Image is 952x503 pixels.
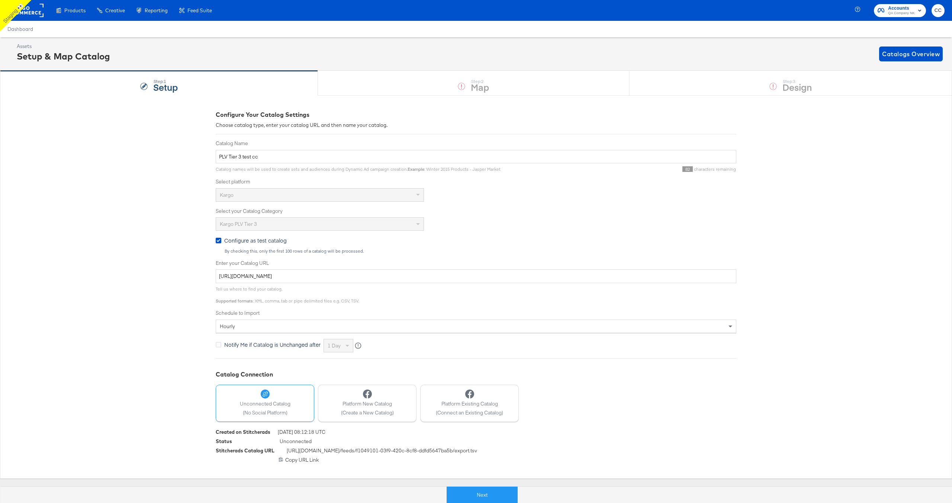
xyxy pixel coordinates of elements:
label: Schedule to Import [216,310,736,317]
div: Step: 1 [153,79,178,84]
span: Unconnected [280,438,312,447]
div: Created on Stitcherads [216,429,270,436]
span: Notify Me if Catalog is Unchanged after [224,341,321,348]
span: Reporting [145,7,168,13]
span: [URL][DOMAIN_NAME] /feeds/ f1049101-03f9-420c-8cf8-ddfd5647ba5b /export.tsv [287,447,477,456]
span: (No Social Platform) [240,409,290,416]
span: Catalog names will be used to create sets and audiences during Dynamic Ad campaign creation. : Wi... [216,166,501,172]
span: Kargo [220,192,234,198]
div: Setup & Map Catalog [17,50,110,63]
span: Tell us where to find your catalog. : XML, comma, tab or pipe delimited files e.g. CSV, TSV. [216,286,359,304]
div: Assets [17,43,110,50]
span: Configure as test catalog [224,237,287,244]
div: Choose catalog type, enter your catalog URL and then name your catalog. [216,122,736,129]
button: AccountsQA Company NK [874,4,926,17]
span: [DATE] 08:12:18 UTC [278,429,325,438]
span: Accounts [888,4,915,12]
div: Stitcherads Catalog URL [216,447,274,454]
label: Select your Catalog Category [216,208,736,215]
span: Feed Suite [187,7,212,13]
div: Copy URL Link [216,456,736,464]
span: hourly [220,323,235,330]
span: (Connect an Existing Catalog) [436,409,503,416]
span: (Create a New Catalog) [341,409,394,416]
div: Status [216,438,232,445]
span: Creative [105,7,125,13]
button: Platform Existing Catalog(Connect an Existing Catalog) [420,385,519,422]
strong: Supported formats [216,298,253,304]
div: characters remaining [501,166,736,172]
button: Catalogs Overview [879,47,943,61]
span: Unconnected Catalog [240,400,290,407]
div: By checking this, only the first 100 rows of a catalog will be processed. [224,249,736,254]
label: Enter your Catalog URL [216,260,736,267]
span: 1 day [328,342,341,349]
input: Name your catalog e.g. My Dynamic Product Catalog [216,150,736,164]
button: Platform New Catalog(Create a New Catalog) [318,385,416,422]
strong: Setup [153,81,178,93]
span: 82 [682,166,693,172]
div: Configure Your Catalog Settings [216,110,736,119]
span: Platform New Catalog [341,400,394,407]
input: Enter Catalog URL, e.g. http://www.example.com/products.xml [216,269,736,283]
div: Catalog Connection [216,370,736,379]
span: Platform Existing Catalog [436,400,503,407]
span: QA Company NK [888,10,915,16]
label: Catalog Name [216,140,736,147]
label: Select platform [216,178,736,185]
strong: Example [408,166,424,172]
span: Products [64,7,86,13]
a: Dashboard [7,26,33,32]
span: Kargo PLV Tier 3 [220,221,257,227]
span: CC [935,6,942,15]
span: Catalogs Overview [882,49,940,59]
button: CC [932,4,945,17]
button: Unconnected Catalog(No Social Platform) [216,385,314,422]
